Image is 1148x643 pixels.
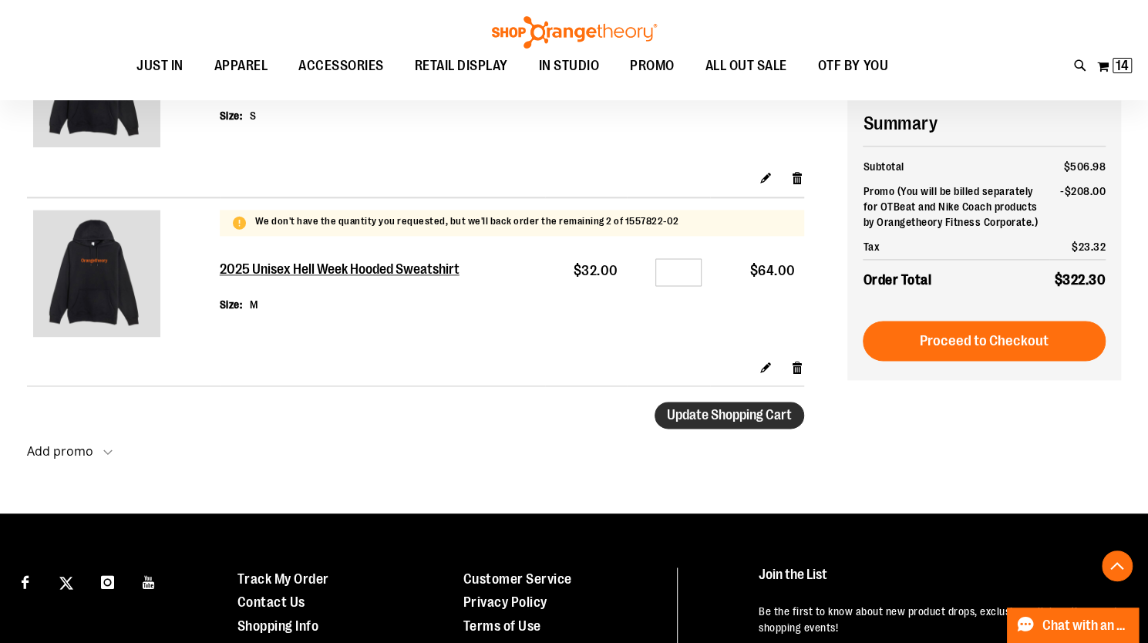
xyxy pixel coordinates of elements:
[27,443,93,460] strong: Add promo
[539,49,600,83] span: IN STUDIO
[1042,618,1129,633] span: Chat with an Expert
[33,210,160,337] img: 2025 Unisex Hell Week Hooded Sweatshirt
[791,359,804,375] a: Remove item
[667,407,792,422] span: Update Shopping Cart
[255,214,679,229] p: We don't have the quantity you requested, but we'll back order the remaining 2 of 1557822-02
[863,185,1038,228] span: (You will be billed separately for OTBeat and Nike Coach products by Orangetheory Fitness Corpora...
[1064,160,1106,173] span: $506.98
[27,444,113,466] button: Add promo
[655,402,804,429] button: Update Shopping Cart
[214,49,268,83] span: APPAREL
[12,567,39,594] a: Visit our Facebook page
[1007,608,1140,643] button: Chat with an Expert
[1116,58,1129,73] span: 14
[1072,241,1106,253] span: $23.32
[630,49,675,83] span: PROMO
[750,263,796,278] span: $64.00
[33,210,214,341] a: 2025 Unisex Hell Week Hooded Sweatshirt
[237,571,329,587] a: Track My Order
[53,567,80,594] a: Visit our X page
[250,108,257,123] dd: S
[298,49,384,83] span: ACCESSORIES
[463,571,572,587] a: Customer Service
[463,618,541,633] a: Terms of Use
[220,297,243,312] dt: Size
[863,154,1049,179] th: Subtotal
[59,576,73,590] img: Twitter
[463,594,547,610] a: Privacy Policy
[574,263,618,278] span: $32.00
[220,108,243,123] dt: Size
[220,261,462,278] a: 2025 Unisex Hell Week Hooded Sweatshirt
[136,567,163,594] a: Visit our Youtube page
[920,332,1049,349] span: Proceed to Checkout
[791,170,804,186] a: Remove item
[863,110,1106,136] h2: Summary
[490,16,659,49] img: Shop Orangetheory
[863,185,894,197] span: Promo
[759,567,1118,596] h4: Join the List
[863,234,1049,260] th: Tax
[237,594,305,610] a: Contact Us
[237,618,319,633] a: Shopping Info
[136,49,183,83] span: JUST IN
[1102,550,1133,581] button: Back To Top
[863,321,1106,361] button: Proceed to Checkout
[863,268,931,291] strong: Order Total
[818,49,888,83] span: OTF BY YOU
[94,567,121,594] a: Visit our Instagram page
[415,49,508,83] span: RETAIL DISPLAY
[705,49,787,83] span: ALL OUT SALE
[759,604,1118,635] p: Be the first to know about new product drops, exclusive collaborations, and shopping events!
[1060,185,1106,197] span: -$208.00
[1055,272,1106,288] span: $322.30
[250,297,258,312] dd: M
